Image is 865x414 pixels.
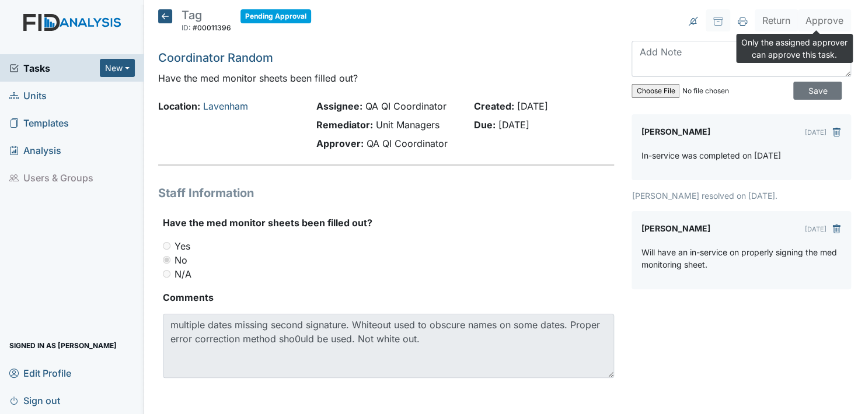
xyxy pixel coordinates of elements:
span: ID: [182,23,191,32]
span: Unit Managers [375,119,439,131]
button: Return [755,9,798,31]
button: New [100,59,135,77]
strong: Location: [158,100,200,112]
small: [DATE] [805,128,826,136]
span: Templates [9,114,69,132]
p: Will have an in-service on properly signing the med monitoring sheet. [641,246,842,271]
span: Units [9,86,47,104]
label: [PERSON_NAME] [641,124,710,140]
span: Signed in as [PERSON_NAME] [9,336,117,355]
p: In-service was completed on [DATE] [641,149,780,162]
strong: Assignee: [316,100,362,112]
a: Tasks [9,61,100,75]
span: #00011396 [193,23,231,32]
p: [PERSON_NAME] resolved on [DATE]. [632,190,851,202]
span: QA QI Coordinator [366,138,447,149]
strong: Remediator: [316,119,372,131]
strong: Comments [163,290,614,304]
h1: Staff Information [158,184,614,202]
a: Lavenham [203,100,248,112]
strong: Approver: [316,138,363,149]
label: Have the med monitor sheets been filled out? [163,216,372,230]
strong: Created: [474,100,514,112]
span: Analysis [9,141,61,159]
span: Sign out [9,391,60,409]
button: Approve [798,9,851,31]
input: Yes [163,242,170,250]
label: Yes [175,239,190,253]
a: Coordinator Random [158,51,273,65]
textarea: multiple dates missing second signature. Whiteout used to obscure names on some dates. Proper err... [163,314,614,378]
span: Tag [182,8,202,22]
strong: Due: [474,119,496,131]
div: Only the assigned approver can approve this task. [736,34,853,63]
span: Edit Profile [9,364,71,382]
input: Save [793,82,842,100]
input: No [163,256,170,264]
p: Have the med monitor sheets been filled out? [158,71,614,85]
label: [PERSON_NAME] [641,220,710,237]
label: No [175,253,187,267]
span: QA QI Coordinator [365,100,446,112]
small: [DATE] [805,225,826,233]
label: N/A [175,267,191,281]
span: [DATE] [517,100,548,112]
input: N/A [163,270,170,278]
span: [DATE] [498,119,529,131]
span: Pending Approval [240,9,311,23]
